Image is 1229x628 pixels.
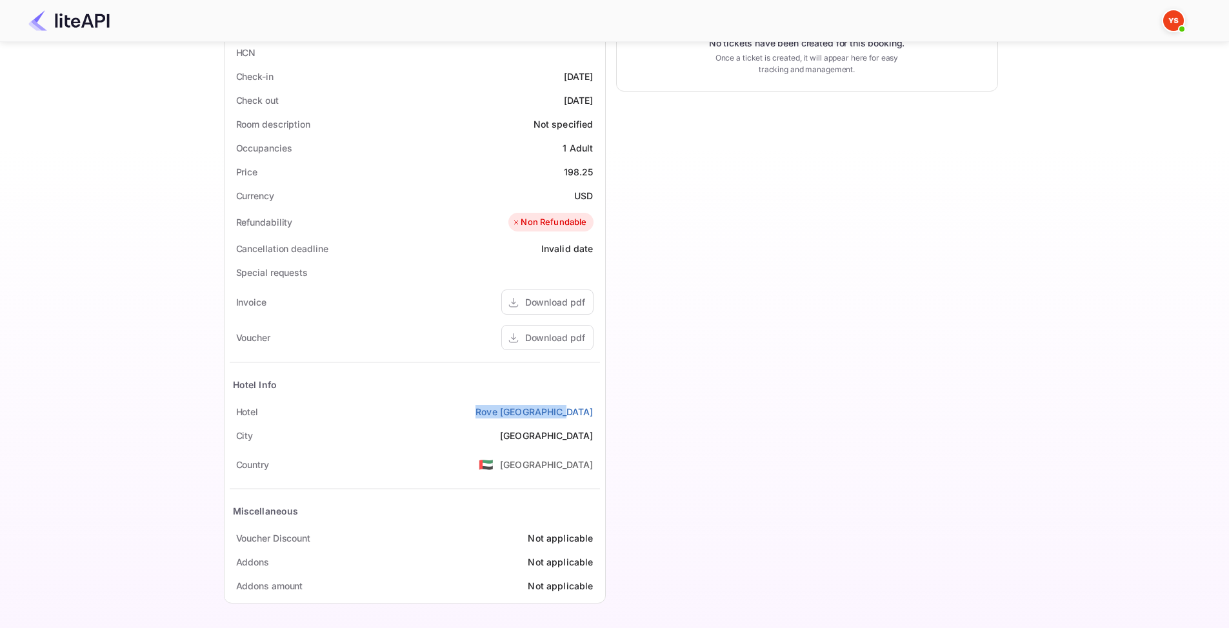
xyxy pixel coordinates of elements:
[28,10,110,31] img: LiteAPI Logo
[236,93,279,107] div: Check out
[236,405,259,418] div: Hotel
[479,453,494,476] span: United States
[564,70,594,83] div: [DATE]
[236,141,292,155] div: Occupancies
[236,242,328,255] div: Cancellation deadline
[525,331,585,344] div: Download pdf
[236,555,269,569] div: Addons
[709,37,905,50] p: No tickets have been created for this booking.
[236,165,258,179] div: Price
[528,555,593,569] div: Not applicable
[512,216,586,229] div: Non Refundable
[500,429,594,442] div: [GEOGRAPHIC_DATA]
[236,295,266,309] div: Invoice
[525,295,585,309] div: Download pdf
[236,579,303,593] div: Addons amount
[236,215,293,229] div: Refundability
[233,378,277,391] div: Hotel Info
[564,93,594,107] div: [DATE]
[236,46,256,59] div: HCN
[564,165,594,179] div: 198.25
[236,70,274,83] div: Check-in
[233,504,299,518] div: Miscellaneous
[534,117,594,131] div: Not specified
[236,117,310,131] div: Room description
[236,266,308,279] div: Special requests
[236,189,274,202] div: Currency
[574,189,593,202] div: USD
[236,429,254,442] div: City
[500,458,594,471] div: [GEOGRAPHIC_DATA]
[541,242,594,255] div: Invalid date
[236,531,310,545] div: Voucher Discount
[1163,10,1184,31] img: Yandex Support
[528,579,593,593] div: Not applicable
[705,52,909,75] p: Once a ticket is created, it will appear here for easy tracking and management.
[236,458,269,471] div: Country
[528,531,593,545] div: Not applicable
[563,141,593,155] div: 1 Adult
[236,331,270,344] div: Voucher
[475,405,593,418] a: Rove [GEOGRAPHIC_DATA]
